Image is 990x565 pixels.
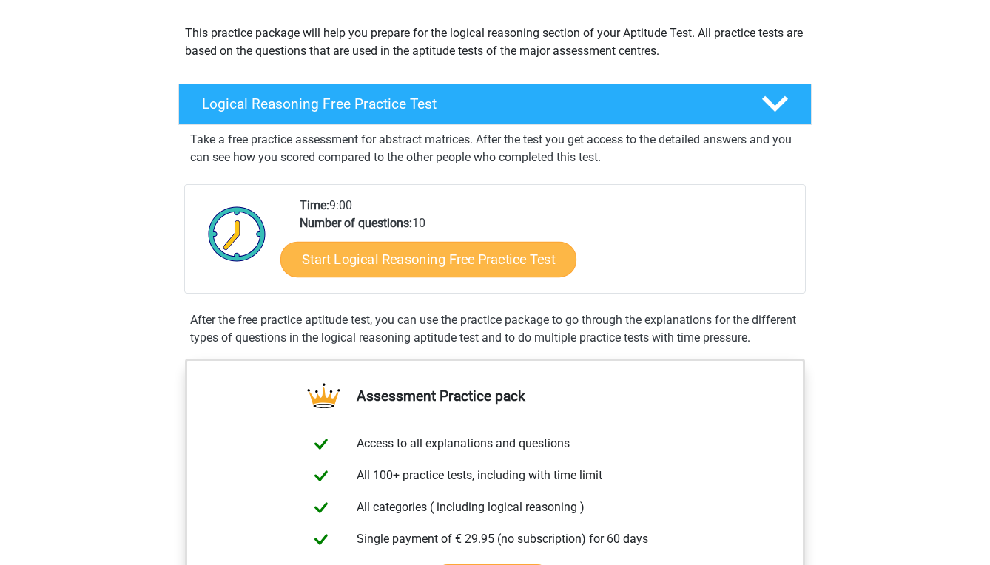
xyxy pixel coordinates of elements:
p: This practice package will help you prepare for the logical reasoning section of your Aptitude Te... [185,24,805,60]
b: Number of questions: [300,216,412,230]
p: Take a free practice assessment for abstract matrices. After the test you get access to the detai... [190,131,800,166]
img: Clock [200,197,275,271]
h4: Logical Reasoning Free Practice Test [202,95,738,112]
b: Time: [300,198,329,212]
div: 9:00 10 [289,197,804,293]
div: After the free practice aptitude test, you can use the practice package to go through the explana... [184,311,806,347]
a: Start Logical Reasoning Free Practice Test [280,241,576,277]
a: Logical Reasoning Free Practice Test [172,84,818,125]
